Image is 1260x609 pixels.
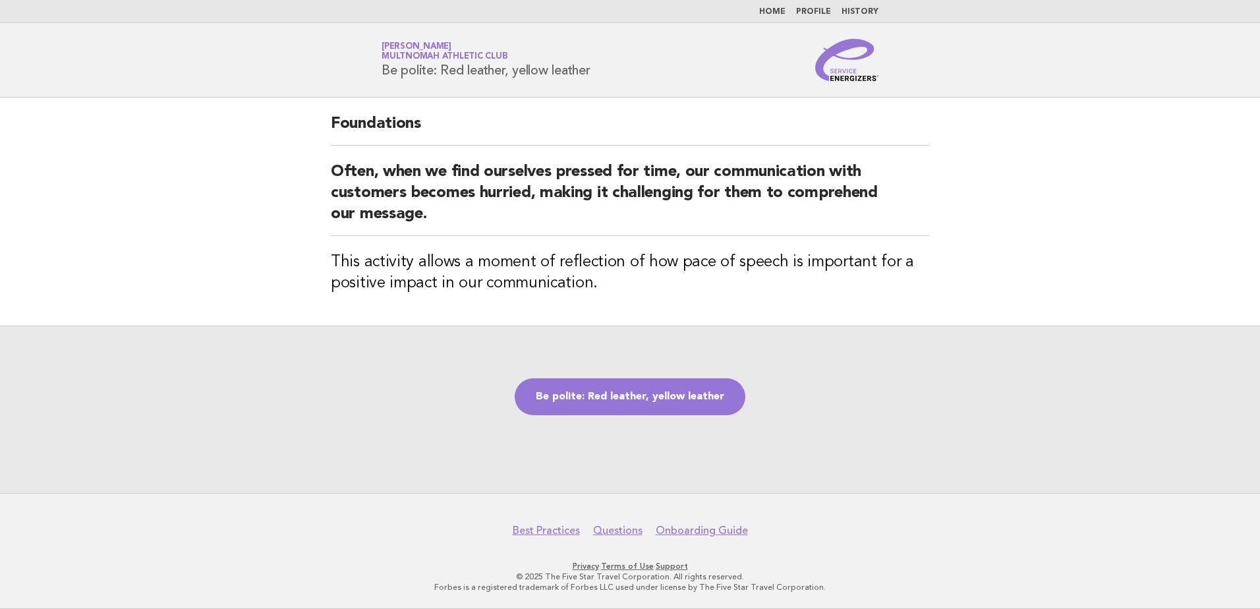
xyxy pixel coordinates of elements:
p: · · [227,561,1033,571]
h2: Foundations [331,113,929,146]
p: © 2025 The Five Star Travel Corporation. All rights reserved. [227,571,1033,582]
a: Onboarding Guide [656,524,748,537]
a: Privacy [573,562,599,571]
a: Best Practices [513,524,580,537]
a: Profile [796,8,831,16]
a: Home [759,8,786,16]
h1: Be polite: Red leather, yellow leather [382,43,590,77]
a: Questions [593,524,643,537]
a: Terms of Use [601,562,654,571]
a: Be polite: Red leather, yellow leather [515,378,745,415]
h2: Often, when we find ourselves pressed for time, our communication with customers becomes hurried,... [331,161,929,236]
span: Multnomah Athletic Club [382,53,507,61]
img: Service Energizers [815,39,878,81]
a: Support [656,562,688,571]
a: [PERSON_NAME]Multnomah Athletic Club [382,42,507,61]
h3: This activity allows a moment of reflection of how pace of speech is important for a positive imp... [331,252,929,294]
a: History [842,8,878,16]
p: Forbes is a registered trademark of Forbes LLC used under license by The Five Star Travel Corpora... [227,582,1033,593]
